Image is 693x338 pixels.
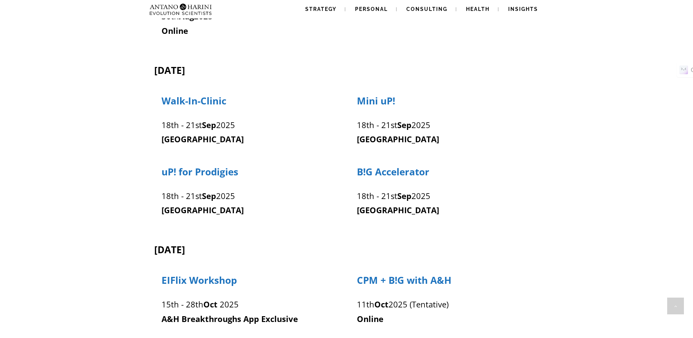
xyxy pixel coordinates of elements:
[202,190,216,201] strong: Sep
[162,165,238,178] span: uP! for Prodigies
[162,189,336,203] p: 18th - 21st 2025
[162,297,336,312] p: 15th - 28th 2025
[357,165,429,178] span: B!G Accelerator
[162,274,237,287] span: EIFlix Workshop
[466,6,490,12] span: Health
[357,94,395,107] span: Mini uP!
[357,313,383,324] strong: Online
[162,204,244,215] strong: [GEOGRAPHIC_DATA]
[508,6,538,12] span: Insights
[162,25,188,36] strong: Online
[357,189,532,203] p: 18th - 21st 2025
[357,118,532,132] p: 18th - 21st 2025
[162,134,244,144] strong: [GEOGRAPHIC_DATA]
[357,274,451,287] span: CPM + B!G with A&H
[357,134,439,144] strong: [GEOGRAPHIC_DATA]
[406,6,447,12] span: Consulting
[357,204,439,215] strong: [GEOGRAPHIC_DATA]
[397,190,411,201] strong: Sep
[154,64,185,77] span: [DATE]
[357,297,532,312] p: 11th 2025 (Tentative)
[355,6,388,12] span: Personal
[305,6,336,12] span: Strategy
[154,243,185,256] span: [DATE]
[397,119,411,130] strong: Sep
[374,299,389,310] strong: Oct
[203,299,218,310] strong: Oct
[162,118,336,132] p: 18th - 21st 2025
[162,313,298,324] strong: A&H Breakthroughs App Exclusive
[202,119,216,130] strong: Sep
[162,94,226,107] span: Walk-In-Clinic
